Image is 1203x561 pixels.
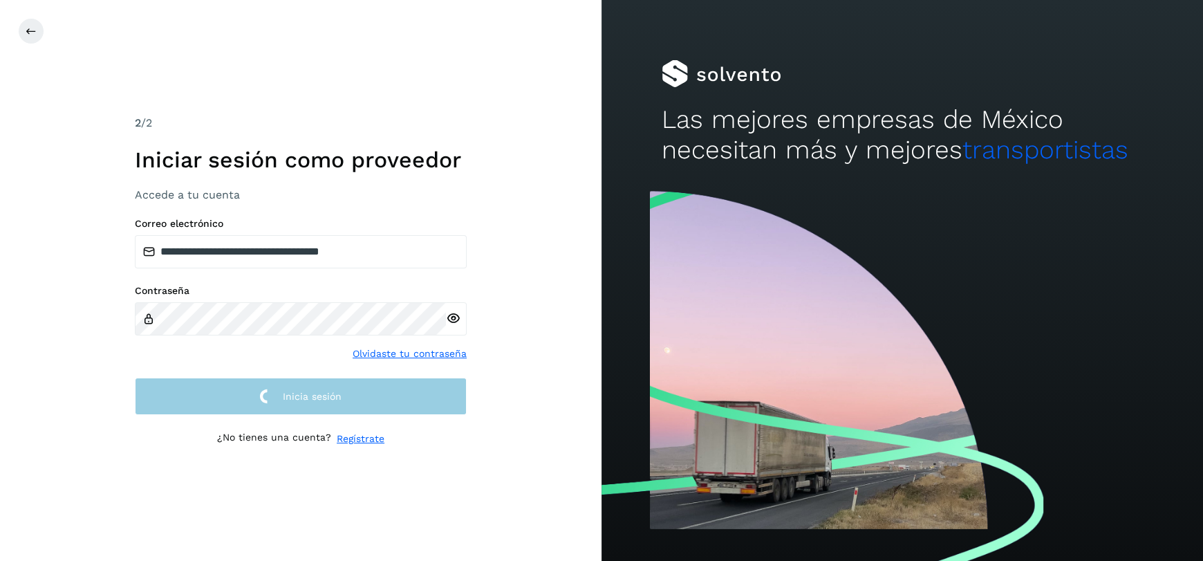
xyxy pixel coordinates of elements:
label: Correo electrónico [135,218,467,230]
a: Olvidaste tu contraseña [353,347,467,361]
a: Regístrate [337,432,384,446]
label: Contraseña [135,285,467,297]
div: /2 [135,115,467,131]
p: ¿No tienes una cuenta? [217,432,331,446]
span: transportistas [962,135,1128,165]
h1: Iniciar sesión como proveedor [135,147,467,173]
span: Inicia sesión [283,392,342,401]
span: 2 [135,116,141,129]
button: Inicia sesión [135,378,467,416]
h3: Accede a tu cuenta [135,188,467,201]
h2: Las mejores empresas de México necesitan más y mejores [662,104,1143,166]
